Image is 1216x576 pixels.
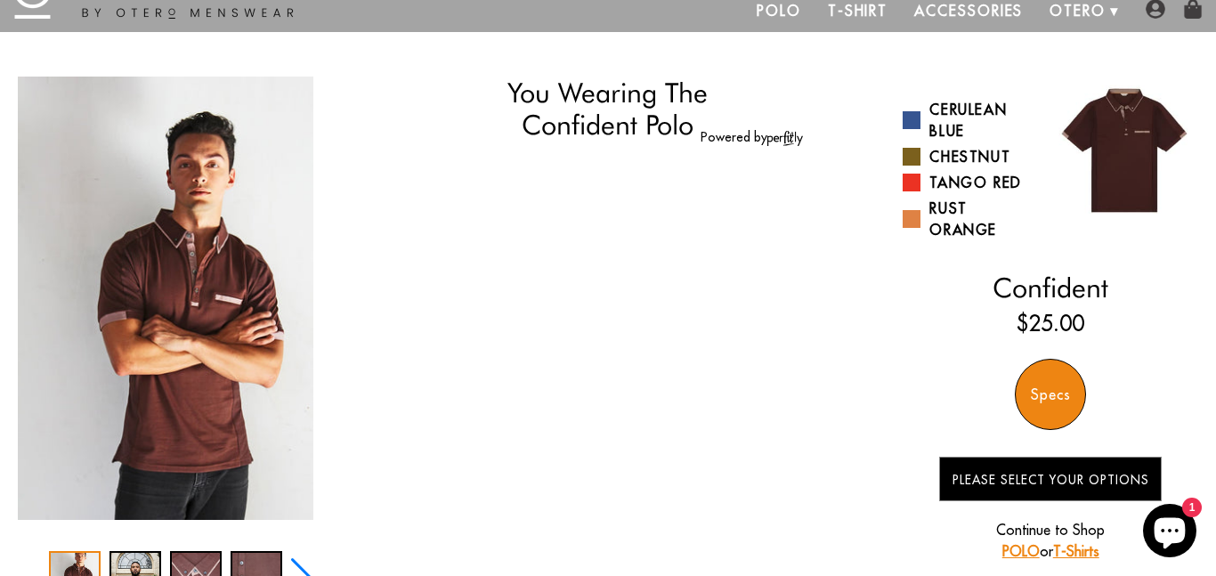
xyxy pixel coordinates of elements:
[903,198,1037,240] a: Rust Orange
[701,129,803,145] a: Powered by
[18,77,313,520] div: 1 / 5
[939,457,1162,501] button: Please Select Your Options
[903,172,1037,193] a: Tango Red
[953,472,1149,488] span: Please Select Your Options
[1138,504,1202,562] inbox-online-store-chat: Shopify online store chat
[1002,542,1040,560] a: POLO
[1053,542,1099,560] a: T-Shirts
[767,131,803,146] img: perfitly-logo_73ae6c82-e2e3-4a36-81b1-9e913f6ac5a1.png
[18,77,313,520] img: IMG_1990_copy_1024x1024_2x_b66dcfa2-0627-4e7b-a228-9edf4cc9e4c8_340x.jpg
[1017,307,1084,339] ins: $25.00
[903,146,1037,167] a: Chestnut
[903,272,1198,304] h2: Confident
[1015,359,1086,430] div: Specs
[413,77,803,142] h1: You Wearing The Confident Polo
[903,99,1037,142] a: Cerulean Blue
[1050,77,1198,224] img: 028.jpg
[939,519,1162,562] p: Continue to Shop or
